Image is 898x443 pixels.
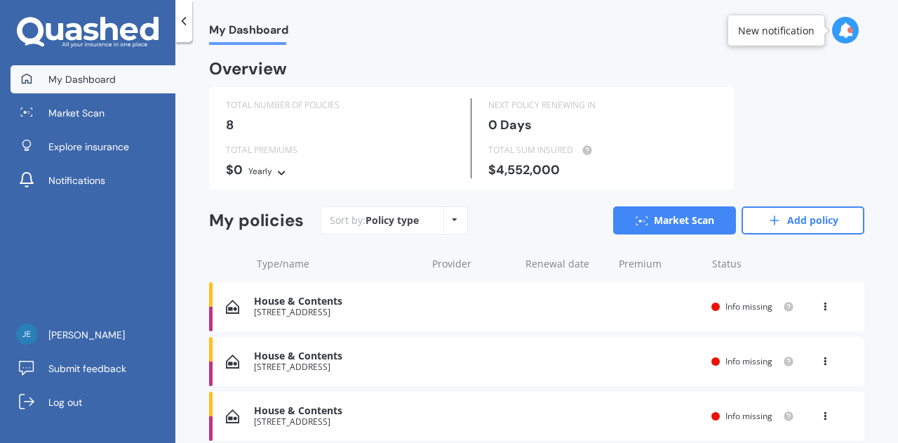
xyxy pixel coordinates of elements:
a: Market Scan [11,99,175,127]
img: b76de907e0f812c352198367556c90c5 [16,324,37,345]
div: Sort by: [330,213,419,227]
div: House & Contents [254,296,419,308]
a: Explore insurance [11,133,175,161]
div: Yearly [248,164,272,178]
a: [PERSON_NAME] [11,321,175,349]
div: Premium [619,257,701,271]
div: Provider [432,257,514,271]
span: Explore insurance [48,140,129,154]
span: My Dashboard [48,72,116,86]
a: Market Scan [613,206,736,234]
img: House & Contents [226,355,239,369]
div: TOTAL PREMIUMS [226,143,454,157]
a: Notifications [11,166,175,194]
span: Notifications [48,173,105,187]
img: House & Contents [226,300,239,314]
img: House & Contents [226,409,239,423]
span: Market Scan [48,106,105,120]
span: Info missing [725,300,772,312]
div: New notification [738,23,815,37]
div: Policy type [366,213,419,227]
div: [STREET_ADDRESS] [254,308,419,317]
div: Overview [209,62,287,76]
div: My policies [209,211,304,231]
a: Add policy [742,206,864,234]
div: 0 Days [488,118,717,132]
div: Renewal date [525,257,608,271]
span: Info missing [725,355,772,367]
span: Info missing [725,410,772,422]
div: TOTAL SUM INSURED [488,143,717,157]
div: NEXT POLICY RENEWING IN [488,98,717,112]
a: My Dashboard [11,65,175,93]
a: Log out [11,388,175,416]
div: [STREET_ADDRESS] [254,417,419,427]
div: $0 [226,163,454,178]
div: 8 [226,118,454,132]
div: House & Contents [254,350,419,362]
div: Type/name [257,257,421,271]
span: My Dashboard [209,23,288,42]
span: Log out [48,395,82,409]
div: [STREET_ADDRESS] [254,362,419,372]
div: $4,552,000 [488,163,717,177]
span: Submit feedback [48,362,126,376]
span: [PERSON_NAME] [48,328,125,342]
div: Status [712,257,794,271]
a: Submit feedback [11,355,175,383]
div: House & Contents [254,405,419,417]
div: TOTAL NUMBER OF POLICIES [226,98,454,112]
